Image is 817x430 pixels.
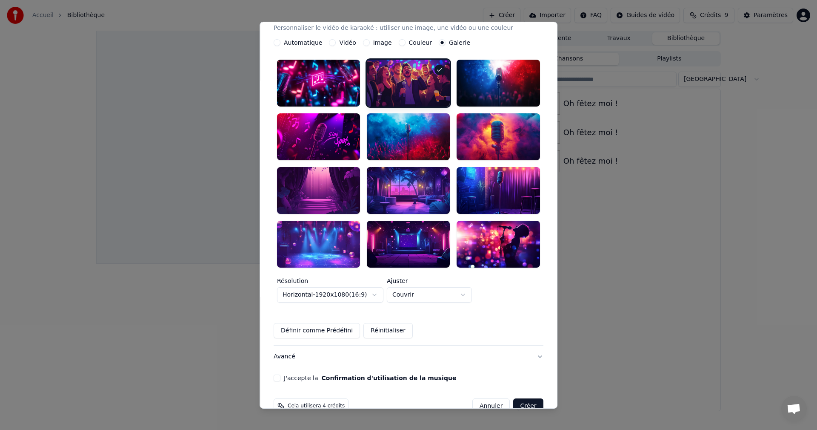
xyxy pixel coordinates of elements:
span: Cela utilisera 4 crédits [288,403,345,410]
button: Définir comme Prédéfini [274,323,360,338]
label: Image [373,40,392,46]
label: Couleur [409,40,432,46]
label: Résolution [277,278,383,284]
button: Annuler [472,398,510,414]
div: Vidéo [274,12,513,32]
button: VidéoPersonnaliser le vidéo de karaoké : utiliser une image, une vidéo ou une couleur [274,5,543,39]
label: Automatique [284,40,322,46]
button: Réinitialiser [363,323,413,338]
button: Créer [514,398,543,414]
div: VidéoPersonnaliser le vidéo de karaoké : utiliser une image, une vidéo ou une couleur [274,39,543,345]
button: J'accepte la [322,375,457,381]
button: Avancé [274,346,543,368]
label: Ajuster [387,278,472,284]
label: Galerie [449,40,470,46]
label: Vidéo [340,40,356,46]
label: J'accepte la [284,375,456,381]
p: Personnaliser le vidéo de karaoké : utiliser une image, une vidéo ou une couleur [274,24,513,32]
